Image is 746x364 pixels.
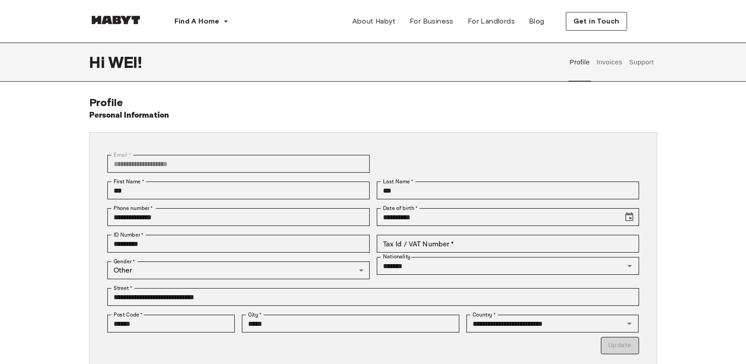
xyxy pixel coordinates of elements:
button: Profile [568,43,591,82]
span: Hi [89,53,108,71]
a: For Landlords [461,12,522,30]
button: Choose date, selected date is Sep 24, 1990 [620,208,638,226]
button: Get in Touch [566,12,627,31]
label: Gender [114,257,135,265]
label: City [248,311,262,319]
button: Open [624,260,636,272]
button: Support [628,43,655,82]
label: Street [114,284,132,292]
h6: Personal Information [89,109,170,122]
label: Nationality [383,253,410,261]
img: Habyt [89,16,142,24]
span: Blog [529,16,545,27]
label: Phone number [114,204,153,212]
label: ID Number [114,231,143,239]
span: About Habyt [352,16,395,27]
button: Open [623,317,635,330]
label: Country [473,311,496,319]
button: Invoices [595,43,623,82]
div: You can't change your email address at the moment. Please reach out to customer support in case y... [107,155,370,173]
span: WEI ! [108,53,142,71]
img: avatar [641,13,657,29]
label: Email [114,151,131,159]
span: Find A Home [174,16,220,27]
label: Post Code [114,311,143,319]
a: For Business [403,12,461,30]
a: Blog [522,12,552,30]
label: First Name [114,178,144,186]
button: Find A Home [167,12,236,30]
label: Last Name [383,178,414,186]
label: Date of birth [383,204,418,212]
div: Other [107,261,370,279]
span: Profile [89,96,123,109]
div: user profile tabs [566,43,657,82]
a: About Habyt [345,12,403,30]
span: Get in Touch [573,16,620,27]
span: For Landlords [468,16,515,27]
span: For Business [410,16,454,27]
